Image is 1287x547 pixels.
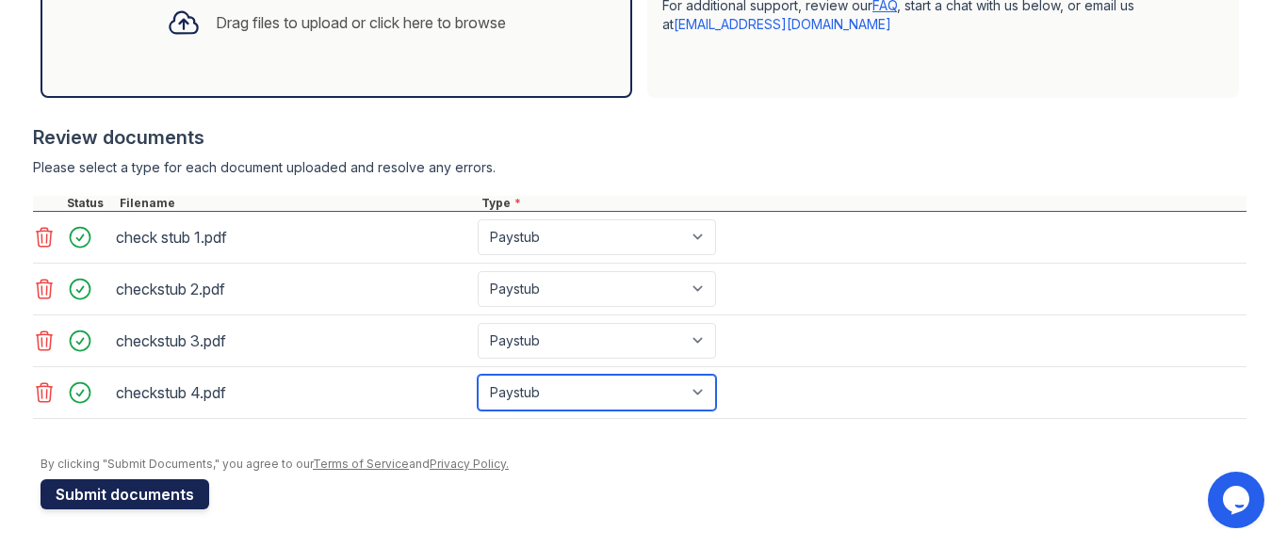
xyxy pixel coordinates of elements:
[63,196,116,211] div: Status
[116,222,470,252] div: check stub 1.pdf
[216,11,506,34] div: Drag files to upload or click here to browse
[313,457,409,471] a: Terms of Service
[33,124,1246,151] div: Review documents
[116,274,470,304] div: checkstub 2.pdf
[116,378,470,408] div: checkstub 4.pdf
[41,457,1246,472] div: By clicking "Submit Documents," you agree to our and
[41,479,209,509] button: Submit documents
[1208,472,1268,528] iframe: chat widget
[478,196,1246,211] div: Type
[674,16,891,32] a: [EMAIL_ADDRESS][DOMAIN_NAME]
[116,196,478,211] div: Filename
[430,457,509,471] a: Privacy Policy.
[116,326,470,356] div: checkstub 3.pdf
[33,158,1246,177] div: Please select a type for each document uploaded and resolve any errors.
